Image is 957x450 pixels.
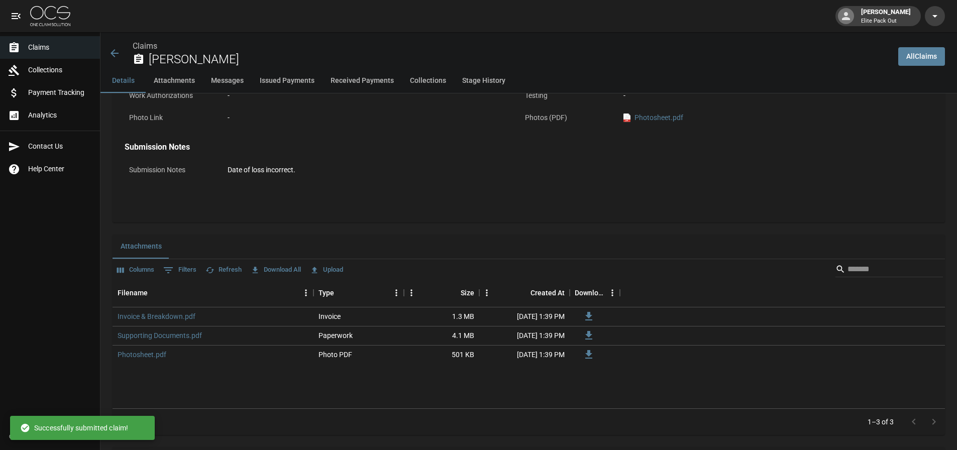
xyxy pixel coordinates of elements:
[461,279,474,307] div: Size
[28,65,92,75] span: Collections
[479,346,570,365] div: [DATE] 1:39 PM
[20,419,128,437] div: Successfully submitted claim!
[248,262,303,278] button: Download All
[133,40,890,52] nav: breadcrumb
[479,285,494,300] button: Menu
[133,41,157,51] a: Claims
[125,160,215,180] p: Submission Notes
[228,165,295,175] div: Date of loss incorrect.
[898,47,945,66] a: AllClaims
[835,261,943,279] div: Search
[623,113,683,123] a: pdfPhotosheet.pdf
[125,86,215,105] p: Work Authorizations
[404,307,479,326] div: 1.3 MB
[252,69,323,93] button: Issued Payments
[623,90,900,101] div: -
[479,326,570,346] div: [DATE] 1:39 PM
[6,6,26,26] button: open drawer
[318,350,352,360] div: Photo PDF
[404,346,479,365] div: 501 KB
[100,69,957,93] div: anchor tabs
[389,285,404,300] button: Menu
[125,142,904,152] h4: Submission Notes
[313,279,404,307] div: Type
[28,110,92,121] span: Analytics
[118,311,195,321] a: Invoice & Breakdown.pdf
[530,279,565,307] div: Created At
[307,262,346,278] button: Upload
[115,262,157,278] button: Select columns
[318,279,334,307] div: Type
[9,431,91,441] div: © 2025 One Claim Solution
[404,285,419,300] button: Menu
[113,279,313,307] div: Filename
[298,285,313,300] button: Menu
[149,52,890,67] h2: [PERSON_NAME]
[118,279,148,307] div: Filename
[323,69,402,93] button: Received Payments
[454,69,513,93] button: Stage History
[228,113,230,123] div: -
[605,285,620,300] button: Menu
[228,90,504,101] div: -
[404,326,479,346] div: 4.1 MB
[857,7,915,25] div: [PERSON_NAME]
[28,42,92,53] span: Claims
[118,350,166,360] a: Photosheet.pdf
[318,311,341,321] div: Invoice
[570,279,620,307] div: Download
[479,307,570,326] div: [DATE] 1:39 PM
[203,69,252,93] button: Messages
[520,108,611,128] p: Photos (PDF)
[161,262,199,278] button: Show filters
[868,417,894,427] p: 1–3 of 3
[318,330,353,341] div: Paperwork
[30,6,70,26] img: ocs-logo-white-transparent.png
[861,17,911,26] p: Elite Pack Out
[479,279,570,307] div: Created At
[203,262,244,278] button: Refresh
[113,235,170,259] button: Attachments
[125,108,215,128] p: Photo Link
[402,69,454,93] button: Collections
[146,69,203,93] button: Attachments
[28,141,92,152] span: Contact Us
[575,279,605,307] div: Download
[404,279,479,307] div: Size
[118,330,202,341] a: Supporting Documents.pdf
[113,235,945,259] div: related-list tabs
[28,164,92,174] span: Help Center
[100,69,146,93] button: Details
[520,86,611,105] p: Testing
[28,87,92,98] span: Payment Tracking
